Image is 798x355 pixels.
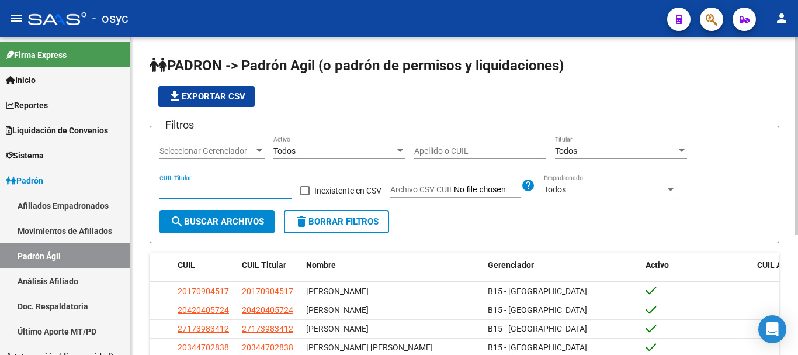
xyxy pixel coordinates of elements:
[306,324,369,333] span: [PERSON_NAME]
[758,315,786,343] div: Open Intercom Messenger
[306,287,369,296] span: [PERSON_NAME]
[301,253,483,278] datatable-header-cell: Nombre
[294,215,308,229] mat-icon: delete
[242,324,293,333] span: 27173983412
[775,11,789,25] mat-icon: person
[306,260,336,270] span: Nombre
[488,324,587,333] span: B15 - [GEOGRAPHIC_DATA]
[488,343,587,352] span: B15 - [GEOGRAPHIC_DATA]
[646,260,669,270] span: Activo
[158,86,255,107] button: Exportar CSV
[178,260,195,270] span: CUIL
[159,117,200,133] h3: Filtros
[284,210,389,233] button: Borrar Filtros
[454,185,521,195] input: Archivo CSV CUIL
[488,287,587,296] span: B15 - [GEOGRAPHIC_DATA]
[521,178,535,192] mat-icon: help
[178,287,229,296] span: 20170904517
[150,57,564,74] span: PADRON -> Padrón Agil (o padrón de permisos y liquidaciones)
[6,149,44,162] span: Sistema
[178,343,229,352] span: 20344702838
[641,253,752,278] datatable-header-cell: Activo
[168,89,182,103] mat-icon: file_download
[178,324,229,333] span: 27173983412
[173,253,237,278] datatable-header-cell: CUIL
[242,343,293,352] span: 20344702838
[242,287,293,296] span: 20170904517
[488,260,534,270] span: Gerenciador
[6,49,67,61] span: Firma Express
[306,343,433,352] span: [PERSON_NAME] [PERSON_NAME]
[483,253,641,278] datatable-header-cell: Gerenciador
[242,305,293,315] span: 20420405724
[92,6,129,32] span: - osyc
[9,11,23,25] mat-icon: menu
[170,216,264,227] span: Buscar Archivos
[555,146,577,156] span: Todos
[6,174,43,187] span: Padrón
[6,124,108,137] span: Liquidación de Convenios
[273,146,296,156] span: Todos
[294,216,379,227] span: Borrar Filtros
[159,210,275,233] button: Buscar Archivos
[159,146,254,156] span: Seleccionar Gerenciador
[170,215,184,229] mat-icon: search
[168,91,245,102] span: Exportar CSV
[390,185,454,194] span: Archivo CSV CUIL
[6,74,36,87] span: Inicio
[178,305,229,315] span: 20420405724
[242,260,286,270] span: CUIL Titular
[488,305,587,315] span: B15 - [GEOGRAPHIC_DATA]
[306,305,369,315] span: [PERSON_NAME]
[544,185,566,194] span: Todos
[237,253,301,278] datatable-header-cell: CUIL Titular
[6,99,48,112] span: Reportes
[314,184,381,198] span: Inexistente en CSV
